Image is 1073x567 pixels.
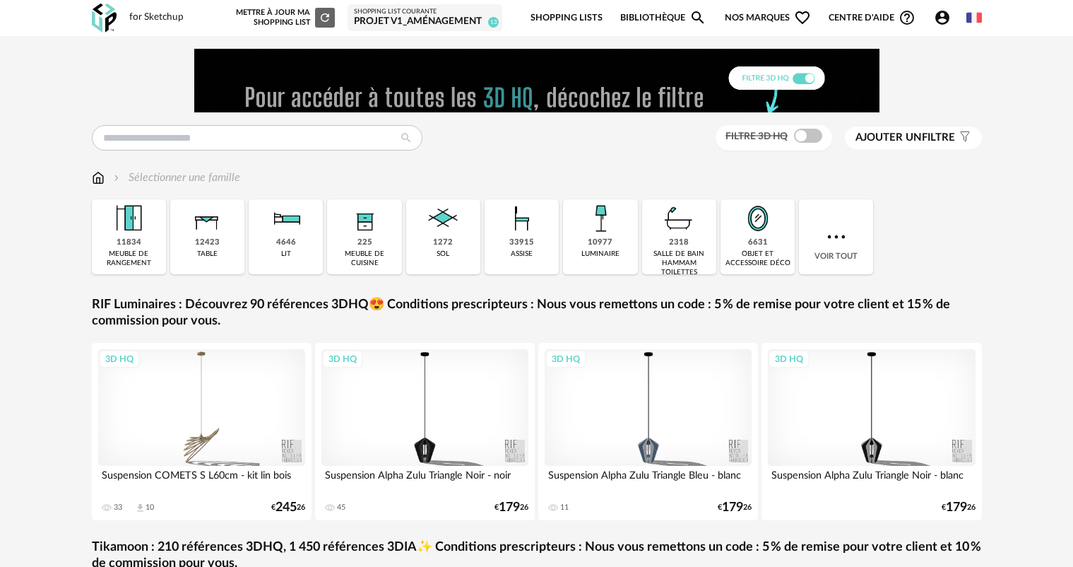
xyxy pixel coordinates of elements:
img: Assise.png [503,199,541,238]
div: Suspension Alpha Zulu Triangle Bleu - blanc [545,466,752,494]
span: 179 [722,503,743,513]
div: 10977 [588,238,612,248]
div: for Sketchup [129,11,184,24]
span: filtre [855,131,955,145]
div: Suspension Alpha Zulu Triangle Noir - blanc [768,466,976,494]
div: Sélectionner une famille [111,170,240,186]
div: 45 [337,503,345,513]
div: 10 [146,503,154,513]
div: Shopping List courante [354,8,496,16]
img: svg+xml;base64,PHN2ZyB3aWR0aD0iMTYiIGhlaWdodD0iMTciIHZpZXdCb3g9IjAgMCAxNiAxNyIgZmlsbD0ibm9uZSIgeG... [92,170,105,186]
div: € 26 [271,503,305,513]
div: € 26 [494,503,528,513]
span: Nos marques [725,1,811,35]
img: Meuble%20de%20rangement.png [109,199,148,238]
div: € 26 [718,503,752,513]
div: lit [281,250,291,259]
div: € 26 [942,503,976,513]
div: 33 [114,503,122,513]
div: Suspension Alpha Zulu Triangle Noir - noir [321,466,529,494]
div: meuble de cuisine [331,250,397,268]
span: Download icon [135,503,146,513]
img: Literie.png [267,199,305,238]
a: Shopping List courante Projet V1_aménagement 13 [354,8,496,28]
div: assise [511,250,533,259]
img: Sol.png [424,199,462,238]
span: 179 [499,503,520,513]
div: table [197,250,218,259]
div: 3D HQ [99,350,140,368]
div: 225 [357,238,372,248]
img: Table.png [188,199,226,238]
span: Centre d'aideHelp Circle Outline icon [829,9,915,26]
span: Refresh icon [319,13,331,21]
span: 245 [275,503,297,513]
div: Voir tout [799,199,873,274]
div: 12423 [195,238,220,248]
div: 11834 [117,238,141,248]
div: 2318 [669,238,689,248]
img: fr [966,10,982,25]
div: 6631 [748,238,768,248]
img: Luminaire.png [581,199,620,238]
div: 3D HQ [769,350,810,368]
img: Miroir.png [739,199,777,238]
span: 179 [946,503,967,513]
div: sol [437,250,449,259]
div: Projet V1_aménagement [354,16,496,28]
div: Mettre à jour ma Shopping List [233,8,335,28]
div: Suspension COMETS S L60cm - kit lin bois [98,466,306,494]
div: meuble de rangement [96,250,162,268]
span: Filter icon [955,131,971,145]
div: luminaire [581,250,620,259]
img: svg+xml;base64,PHN2ZyB3aWR0aD0iMTYiIGhlaWdodD0iMTYiIHZpZXdCb3g9IjAgMCAxNiAxNiIgZmlsbD0ibm9uZSIgeG... [111,170,122,186]
a: 3D HQ Suspension Alpha Zulu Triangle Noir - blanc €17926 [761,343,982,520]
div: 1272 [433,238,453,248]
span: Ajouter un [855,132,922,143]
span: Filtre 3D HQ [725,131,788,141]
div: salle de bain hammam toilettes [646,250,712,277]
span: Account Circle icon [934,9,957,26]
span: Account Circle icon [934,9,951,26]
span: Heart Outline icon [794,9,811,26]
img: FILTRE%20HQ%20NEW_V1%20(4).gif [194,49,879,112]
a: 3D HQ Suspension Alpha Zulu Triangle Bleu - blanc 11 €17926 [538,343,759,520]
a: 3D HQ Suspension Alpha Zulu Triangle Noir - noir 45 €17926 [315,343,535,520]
div: 33915 [509,238,534,248]
span: Help Circle Outline icon [899,9,915,26]
img: Salle%20de%20bain.png [660,199,698,238]
div: 4646 [276,238,296,248]
a: Shopping Lists [530,1,603,35]
a: BibliothèqueMagnify icon [620,1,706,35]
div: 3D HQ [322,350,363,368]
img: OXP [92,4,117,33]
div: 3D HQ [545,350,586,368]
div: 11 [560,503,569,513]
a: 3D HQ Suspension COMETS S L60cm - kit lin bois 33 Download icon 10 €24526 [92,343,312,520]
a: RIF Luminaires : Découvrez 90 références 3DHQ😍 Conditions prescripteurs : Nous vous remettons un ... [92,297,982,330]
img: Rangement.png [345,199,384,238]
span: Magnify icon [689,9,706,26]
button: Ajouter unfiltre Filter icon [845,127,982,149]
img: more.7b13dc1.svg [824,224,849,250]
span: 13 [488,17,499,28]
div: objet et accessoire déco [725,250,790,268]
